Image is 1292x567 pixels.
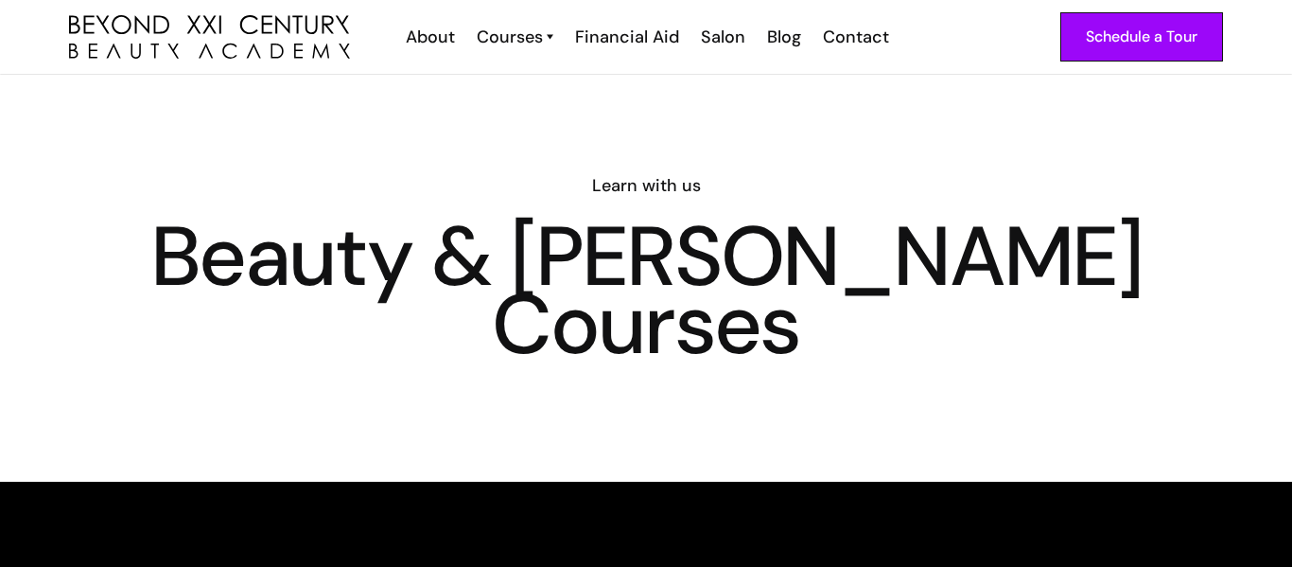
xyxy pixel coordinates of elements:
div: Schedule a Tour [1086,25,1197,49]
div: Contact [823,25,889,49]
a: Salon [689,25,755,49]
div: Courses [477,25,543,49]
h6: Learn with us [69,173,1223,198]
a: home [69,15,350,60]
a: About [393,25,464,49]
a: Financial Aid [563,25,689,49]
a: Blog [755,25,811,49]
div: Salon [701,25,745,49]
div: Financial Aid [575,25,679,49]
div: Blog [767,25,801,49]
a: Courses [477,25,553,49]
a: Contact [811,25,899,49]
div: About [406,25,455,49]
h1: Beauty & [PERSON_NAME] Courses [69,222,1223,359]
img: beyond 21st century beauty academy logo [69,15,350,60]
a: Schedule a Tour [1060,12,1223,62]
